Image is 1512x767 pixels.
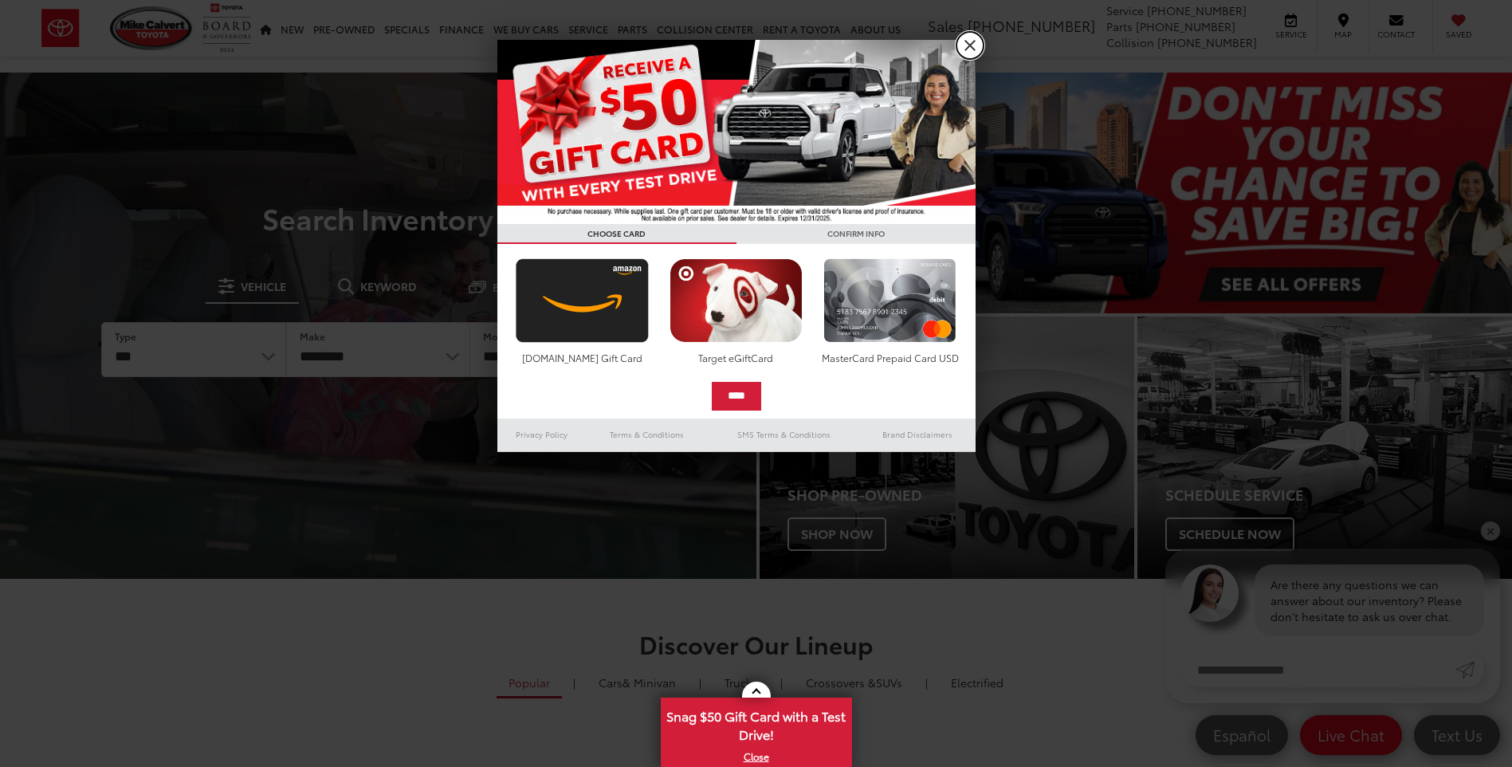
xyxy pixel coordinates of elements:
[512,258,653,343] img: amazoncard.png
[819,258,960,343] img: mastercard.png
[709,425,859,444] a: SMS Terms & Conditions
[497,425,587,444] a: Privacy Policy
[497,224,736,244] h3: CHOOSE CARD
[497,40,976,224] img: 55838_top_625864.jpg
[666,351,807,364] div: Target eGiftCard
[859,425,976,444] a: Brand Disclaimers
[819,351,960,364] div: MasterCard Prepaid Card USD
[586,425,708,444] a: Terms & Conditions
[736,224,976,244] h3: CONFIRM INFO
[662,699,850,748] span: Snag $50 Gift Card with a Test Drive!
[512,351,653,364] div: [DOMAIN_NAME] Gift Card
[666,258,807,343] img: targetcard.png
